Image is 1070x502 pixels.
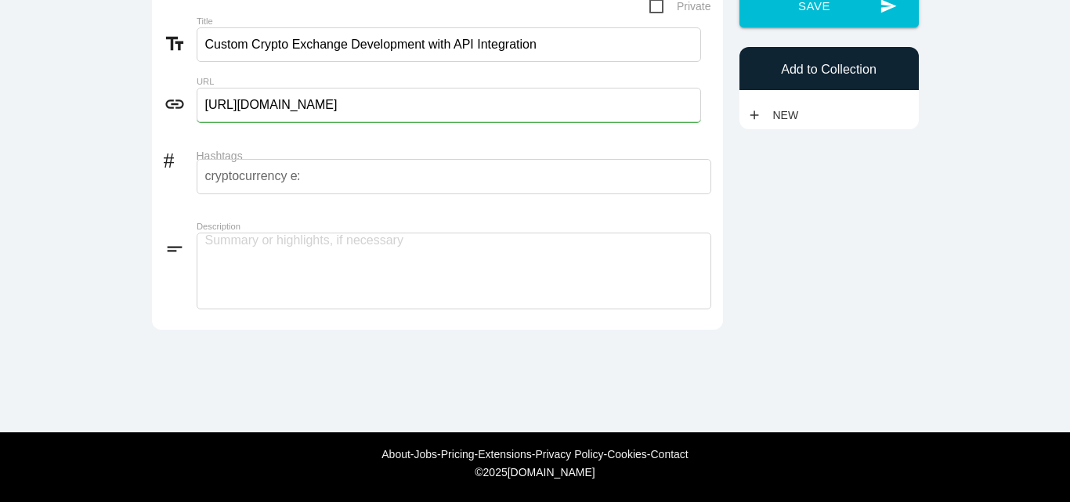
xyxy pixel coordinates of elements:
[747,101,807,129] a: addNew
[650,448,688,460] a: Contact
[535,448,603,460] a: Privacy Policy
[441,448,475,460] a: Pricing
[607,448,647,460] a: Cookies
[164,238,197,260] i: short_text
[197,222,609,232] label: Description
[414,448,438,460] a: Jobs
[197,88,701,122] input: Enter link to webpage
[164,33,197,55] i: text_fields
[381,448,410,460] a: About
[747,63,911,77] h6: Add to Collection
[747,101,761,129] i: add
[164,93,197,115] i: link
[197,27,701,62] input: What does this link to?
[164,146,197,168] i: #
[197,77,609,87] label: URL
[166,466,904,479] div: © [DOMAIN_NAME]
[197,150,711,162] label: Hashtags
[478,448,531,460] a: Extensions
[205,160,299,193] input: Add language
[197,16,609,27] label: Title
[483,466,508,479] span: 2025
[8,448,1062,460] div: - - - - - -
